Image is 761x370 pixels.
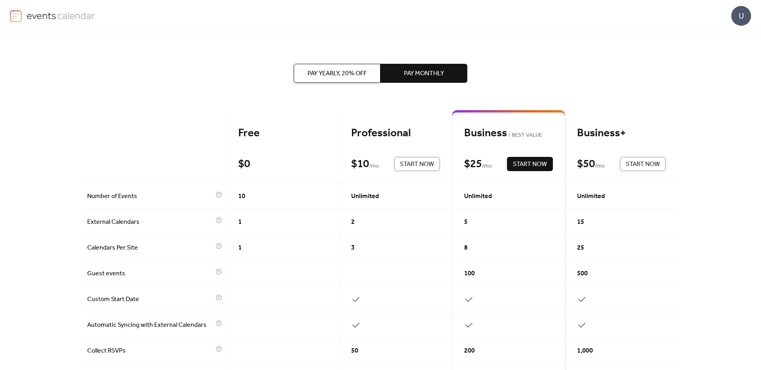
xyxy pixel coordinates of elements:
span: 3 [351,243,355,253]
span: 1,000 [577,346,593,356]
span: 500 [577,269,588,278]
span: BEST VALUE [507,131,542,140]
span: Number of Events [87,192,214,201]
span: 25 [577,243,584,253]
div: $ 50 [577,157,595,171]
div: Free [238,126,327,140]
span: / mo [595,162,605,171]
span: 50 [351,346,358,356]
span: Unlimited [351,192,379,201]
div: $ 0 [238,157,250,171]
span: / mo [369,162,379,171]
div: Business+ [577,126,666,140]
div: $ 25 [464,157,482,171]
span: 200 [464,346,475,356]
div: $ 10 [351,157,369,171]
span: 1 [238,243,242,253]
span: 5 [464,217,468,227]
span: / mo [482,162,492,171]
span: 8 [464,243,468,253]
div: U [731,6,751,26]
span: Start Now [513,160,547,169]
img: logo [10,10,22,22]
button: Start Now [394,157,440,171]
span: Collect RSVPs [87,346,214,356]
span: 100 [464,269,475,278]
button: Start Now [620,157,666,171]
span: Calendars Per Site [87,243,214,253]
span: Unlimited [464,192,492,201]
span: Guest events [87,269,214,278]
span: Start Now [400,160,434,169]
button: Pay Monthly [380,64,467,83]
span: 15 [577,217,584,227]
div: Professional [351,126,440,140]
img: logo-type [27,10,95,21]
span: Automatic Syncing with External Calendars [87,320,214,330]
span: 10 [238,192,245,201]
span: External Calendars [87,217,214,227]
span: Pay Monthly [404,69,444,78]
button: Pay Yearly, 20% off [294,64,380,83]
span: 2 [351,217,355,227]
button: Start Now [507,157,553,171]
span: Start Now [626,160,660,169]
span: 1 [238,217,242,227]
span: Unlimited [577,192,605,201]
span: Pay Yearly, 20% off [308,69,367,78]
div: Business [464,126,553,140]
span: Custom Start Date [87,295,214,304]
